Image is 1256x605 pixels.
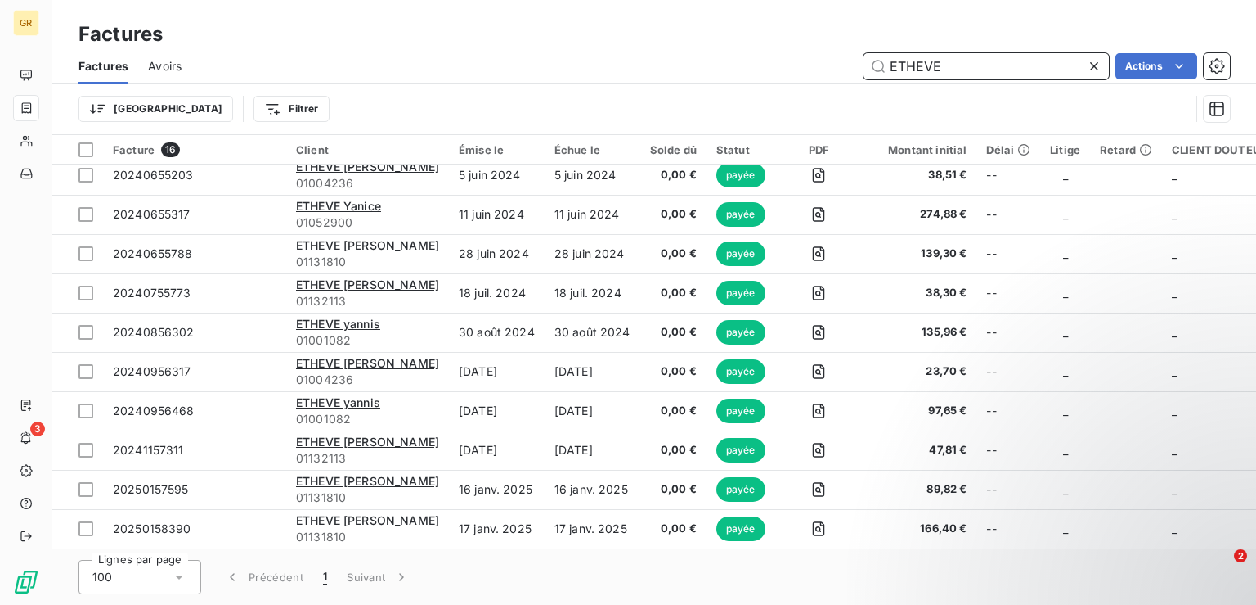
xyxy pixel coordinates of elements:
span: 20240655788 [113,246,193,260]
td: 17 janv. 2025 [449,509,545,549]
td: -- [976,431,1040,470]
span: 20240655317 [113,207,191,221]
span: Avoirs [148,58,182,74]
span: _ [1063,443,1068,457]
td: 18 juil. 2024 [449,273,545,313]
span: payée [716,320,765,345]
td: 30 août 2024 [545,313,640,352]
span: 01131810 [296,529,439,545]
span: _ [1172,404,1177,418]
button: [GEOGRAPHIC_DATA] [78,96,233,122]
td: 11 juin 2024 [449,195,545,234]
span: _ [1172,246,1177,260]
span: 166,40 € [868,521,967,537]
span: 0,00 € [650,403,697,419]
span: payée [716,242,765,266]
td: 5 juin 2024 [545,156,640,195]
span: 16 [161,142,180,157]
td: 11 juin 2024 [545,195,640,234]
td: 5 juin 2024 [449,156,545,195]
span: ETHEVE [PERSON_NAME] [296,435,439,449]
span: payée [716,281,765,305]
span: 0,00 € [650,285,697,301]
span: payée [716,202,765,227]
button: Suivant [337,560,419,594]
span: _ [1063,404,1068,418]
h3: Factures [78,20,163,49]
span: ETHEVE [PERSON_NAME] [296,474,439,488]
span: _ [1063,207,1068,221]
span: _ [1063,246,1068,260]
div: Statut [716,143,769,156]
img: Logo LeanPay [13,569,39,595]
span: 0,00 € [650,324,697,341]
span: ETHEVE [PERSON_NAME] [296,513,439,527]
span: ETHEVE [PERSON_NAME] [296,238,439,252]
span: 0,00 € [650,521,697,537]
td: -- [976,391,1040,431]
span: 274,88 € [868,206,967,223]
span: _ [1172,286,1177,300]
span: ETHEVE [PERSON_NAME] [296,278,439,291]
span: 3 [30,422,45,436]
td: 28 juin 2024 [545,234,640,273]
span: 139,30 € [868,246,967,262]
button: Actions [1115,53,1197,79]
div: Solde dû [650,143,697,156]
span: _ [1063,364,1068,378]
div: Litige [1050,143,1080,156]
div: Retard [1100,143,1152,156]
span: _ [1172,168,1177,182]
button: Précédent [214,560,313,594]
span: payée [716,477,765,502]
span: _ [1172,443,1177,457]
span: 01132113 [296,450,439,467]
span: 0,00 € [650,246,697,262]
span: ETHEVE Yanice [296,199,381,213]
td: 28 juin 2024 [449,234,545,273]
span: ETHEVE [PERSON_NAME] [296,160,439,174]
span: 20240956468 [113,404,195,418]
div: Montant initial [868,143,967,156]
button: Filtrer [253,96,329,122]
td: 17 janv. 2025 [545,509,640,549]
div: Client [296,143,439,156]
span: 97,65 € [868,403,967,419]
span: Factures [78,58,128,74]
button: 1 [313,560,337,594]
span: 20240655203 [113,168,194,182]
span: payée [716,438,765,463]
span: 01001082 [296,411,439,427]
iframe: Intercom live chat [1200,549,1240,589]
span: _ [1063,286,1068,300]
td: [DATE] [449,391,545,431]
span: 20240755773 [113,286,191,300]
iframe: Intercom notifications message [929,446,1256,561]
td: [DATE] [545,431,640,470]
td: -- [976,352,1040,391]
input: Rechercher [863,53,1109,79]
span: 38,30 € [868,285,967,301]
td: 16 janv. 2025 [449,470,545,509]
span: payée [716,399,765,423]
span: 20240856302 [113,325,195,339]
span: ETHEVE yannis [296,395,380,409]
td: 18 juil. 2024 [545,273,640,313]
td: 16 janv. 2025 [545,470,640,509]
span: 01004236 [296,175,439,192]
span: 01131810 [296,490,439,506]
span: 01132113 [296,293,439,309]
span: Facture [113,143,155,156]
span: _ [1172,325,1177,339]
span: 20241157311 [113,443,184,457]
span: _ [1063,325,1068,339]
span: 47,81 € [868,442,967,458]
span: 0,00 € [650,442,697,458]
span: ETHEVE [PERSON_NAME] [296,356,439,370]
span: 89,82 € [868,481,967,498]
span: 0,00 € [650,167,697,183]
span: payée [716,163,765,187]
span: 0,00 € [650,363,697,380]
td: [DATE] [545,352,640,391]
span: 01131810 [296,254,439,270]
